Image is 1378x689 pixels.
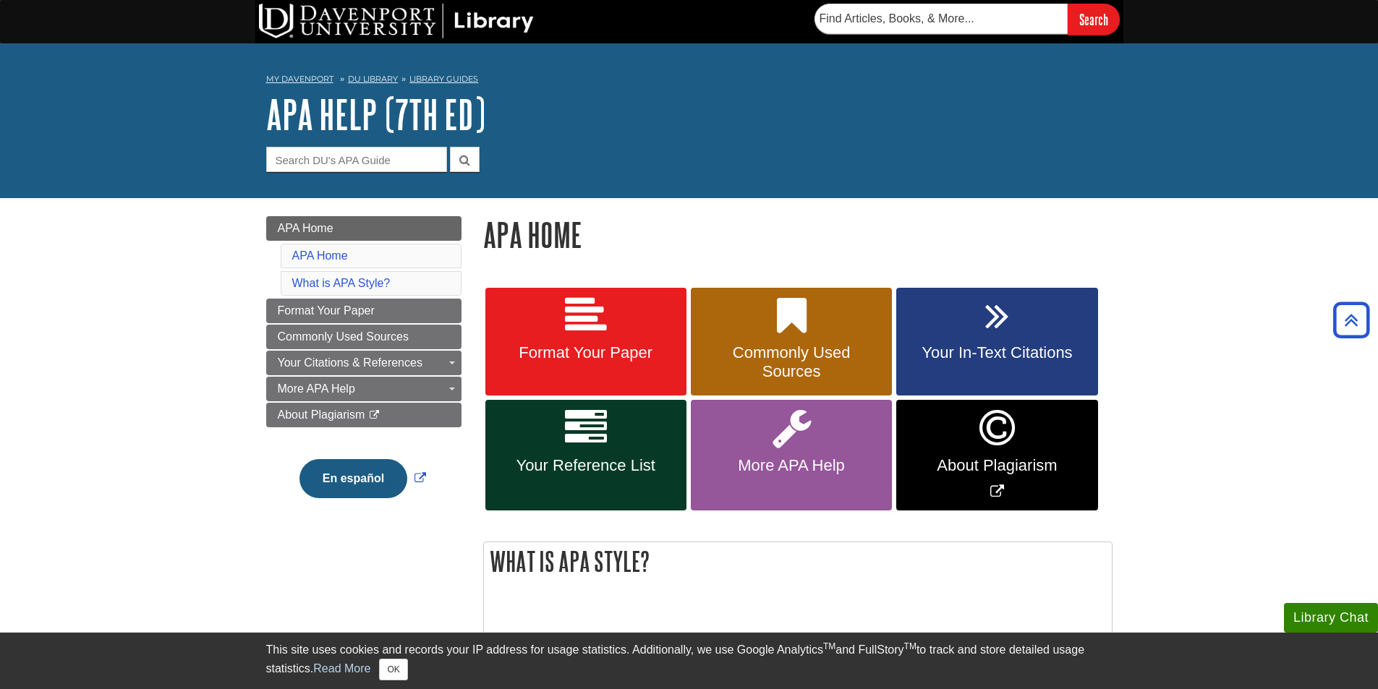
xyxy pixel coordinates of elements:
a: Your Reference List [485,400,686,510]
a: Your In-Text Citations [896,288,1097,396]
a: What is APA Style? [292,277,391,289]
input: Search [1068,4,1120,35]
span: About Plagiarism [907,456,1086,475]
button: Close [379,659,407,680]
span: Your Citations & References [278,356,422,369]
div: Guide Page Menu [266,216,462,523]
h2: What is APA Style? [484,542,1112,581]
a: My Davenport [266,73,333,85]
i: This link opens in a new window [368,411,380,420]
sup: TM [904,641,916,651]
button: En español [299,459,407,498]
a: Format Your Paper [485,288,686,396]
a: Library Guides [409,74,478,84]
a: Back to Top [1328,310,1374,330]
a: DU Library [348,74,398,84]
nav: breadcrumb [266,69,1113,93]
span: About Plagiarism [278,408,365,421]
img: DU Library [259,4,534,38]
span: Format Your Paper [496,343,676,362]
a: Read More [313,662,370,675]
form: Searches DU Library's articles, books, and more [815,4,1120,35]
a: Format Your Paper [266,299,462,323]
a: APA Home [266,216,462,241]
span: Format Your Paper [278,304,375,317]
a: Commonly Used Sources [266,325,462,349]
a: More APA Help [691,400,892,510]
sup: TM [823,641,835,651]
a: Link opens in new window [896,400,1097,510]
span: Commonly Used Sources [702,343,881,381]
a: Commonly Used Sources [691,288,892,396]
span: More APA Help [278,382,355,395]
a: APA Home [292,249,348,262]
h1: APA Home [483,216,1113,253]
span: APA Home [278,222,333,234]
a: Your Citations & References [266,351,462,375]
a: Link opens in new window [296,472,430,484]
span: Your Reference List [496,456,676,475]
span: Commonly Used Sources [278,330,409,343]
a: More APA Help [266,377,462,401]
input: Search DU's APA Guide [266,147,447,172]
div: This site uses cookies and records your IP address for usage statistics. Additionally, we use Goo... [266,641,1113,680]
a: APA Help (7th Ed) [266,92,485,137]
button: Library Chat [1284,603,1378,633]
input: Find Articles, Books, & More... [815,4,1068,34]
span: More APA Help [702,456,881,475]
a: About Plagiarism [266,403,462,427]
span: Your In-Text Citations [907,343,1086,362]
